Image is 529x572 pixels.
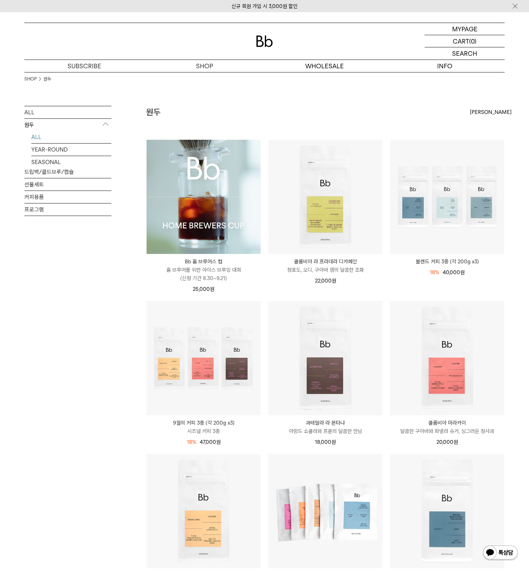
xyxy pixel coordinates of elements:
[144,60,264,72] a: SHOP
[268,257,382,274] a: 콜롬비아 라 프라데라 디카페인 청포도, 오디, 구아바 잼의 달콤한 조화
[453,35,469,47] p: CART
[268,419,382,427] p: 과테말라 라 몬타냐
[147,419,261,427] p: 9월의 커피 3종 (각 200g x3)
[147,427,261,435] p: 시즈널 커피 3종
[332,278,336,284] span: 원
[315,439,336,445] span: 18,000
[452,47,477,60] p: SEARCH
[385,60,505,72] p: INFO
[452,23,477,35] p: MYPAGE
[256,36,273,47] img: 로고
[147,301,261,415] img: 9월의 커피 3종 (각 200g x3)
[24,119,111,131] p: 원두
[268,427,382,435] p: 아망드 쇼콜라와 프룬의 달콤한 만남
[147,419,261,435] a: 9월의 커피 3종 (각 200g x3) 시즈널 커피 3종
[470,108,512,116] span: [PERSON_NAME]
[231,3,298,9] a: 신규 회원 가입 시 3,000원 할인
[268,301,382,415] img: 과테말라 라 몬타냐
[425,35,505,47] a: CART (0)
[216,439,221,445] span: 원
[268,454,382,568] img: Bb 샘플 세트
[390,419,504,435] a: 콜롬비아 마라카이 달콤한 구아바와 파넬라 슈거, 싱그러운 청사과
[482,545,519,562] img: 카카오톡 채널 1:1 채팅 버튼
[187,438,196,446] div: 18%
[24,76,37,83] a: SHOP
[436,439,458,445] span: 20,000
[200,439,221,445] span: 47,000
[31,144,111,156] a: YEAR-ROUND
[24,60,144,72] a: SUBSCRIBE
[268,266,382,274] p: 청포도, 오디, 구아바 잼의 달콤한 조화
[24,203,111,216] a: 프로그램
[24,178,111,191] a: 선물세트
[24,191,111,203] a: 커피용품
[268,257,382,266] p: 콜롬비아 라 프라데라 디카페인
[268,419,382,435] a: 과테말라 라 몬타냐 아망드 쇼콜라와 프룬의 달콤한 만남
[210,286,214,292] span: 원
[460,269,465,276] span: 원
[193,286,214,292] span: 25,000
[390,140,504,254] img: 블렌드 커피 3종 (각 200g x3)
[469,35,476,47] p: (0)
[443,269,465,276] span: 40,000
[31,156,111,168] a: SEASONAL
[44,76,51,83] a: 원두
[430,268,439,277] div: 18%
[147,257,261,266] p: Bb 홈 브루어스 컵
[147,140,261,254] img: Bb 홈 브루어스 컵
[268,140,382,254] img: 콜롬비아 라 프라데라 디카페인
[390,419,504,427] p: 콜롬비아 마라카이
[331,439,336,445] span: 원
[147,257,261,283] a: Bb 홈 브루어스 컵 홈 브루어를 위한 아이스 브루잉 대회(신청 기간 8.30~9.21)
[147,454,261,568] img: 에티오피아 비샨 디모
[24,106,111,118] a: ALL
[24,166,111,178] a: 드립백/콜드브루/캡슐
[390,257,504,266] a: 블렌드 커피 3종 (각 200g x3)
[390,454,504,568] img: 세븐티
[31,131,111,143] a: ALL
[390,427,504,435] p: 달콤한 구아바와 파넬라 슈거, 싱그러운 청사과
[453,439,458,445] span: 원
[390,301,504,415] img: 콜롬비아 마라카이
[264,60,385,72] p: WHOLESALE
[425,23,505,35] a: MYPAGE
[147,266,261,283] p: 홈 브루어를 위한 아이스 브루잉 대회 (신청 기간 8.30~9.21)
[315,278,336,284] span: 22,000
[146,106,161,118] h2: 원두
